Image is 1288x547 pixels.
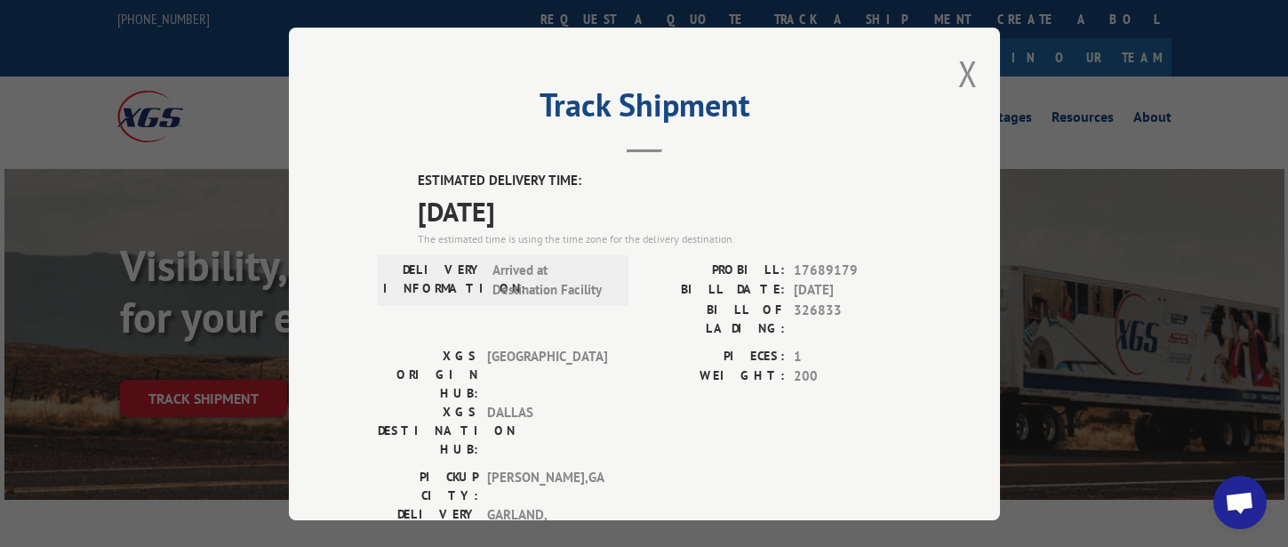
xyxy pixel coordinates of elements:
span: 200 [794,366,911,387]
span: GARLAND , [GEOGRAPHIC_DATA] [487,504,607,544]
label: WEIGHT: [644,366,785,387]
span: Arrived at Destination Facility [492,260,612,300]
label: DELIVERY CITY: [378,504,478,544]
span: 17689179 [794,260,911,280]
span: [DATE] [794,280,911,301]
label: BILL DATE: [644,280,785,301]
label: PROBILL: [644,260,785,280]
div: Open chat [1213,476,1267,529]
label: XGS DESTINATION HUB: [378,402,478,458]
span: 326833 [794,300,911,337]
span: [DATE] [418,190,911,230]
span: [PERSON_NAME] , GA [487,467,607,504]
label: XGS ORIGIN HUB: [378,346,478,402]
h2: Track Shipment [378,93,911,126]
label: BILL OF LADING: [644,300,785,337]
button: Close modal [958,50,978,97]
label: ESTIMATED DELIVERY TIME: [418,171,911,191]
span: [GEOGRAPHIC_DATA] [487,346,607,402]
label: PIECES: [644,346,785,366]
span: 1 [794,346,911,366]
label: PICKUP CITY: [378,467,478,504]
span: DALLAS [487,402,607,458]
div: The estimated time is using the time zone for the delivery destination. [418,230,911,246]
label: DELIVERY INFORMATION: [383,260,484,300]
